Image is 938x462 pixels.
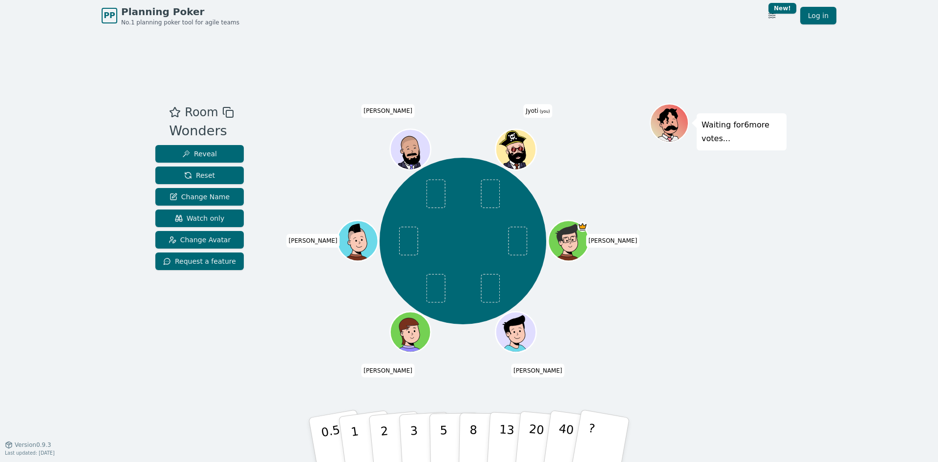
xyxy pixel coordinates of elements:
[155,188,244,206] button: Change Name
[538,110,550,114] span: (you)
[800,7,836,24] a: Log in
[5,441,51,449] button: Version0.9.3
[169,104,181,121] button: Add as favourite
[184,170,215,180] span: Reset
[768,3,796,14] div: New!
[511,364,565,378] span: Click to change your name
[286,234,340,248] span: Click to change your name
[155,210,244,227] button: Watch only
[102,5,239,26] a: PPPlanning PokerNo.1 planning poker tool for agile teams
[155,231,244,249] button: Change Avatar
[121,5,239,19] span: Planning Poker
[586,234,640,248] span: Click to change your name
[155,145,244,163] button: Reveal
[5,450,55,456] span: Last updated: [DATE]
[702,118,782,146] p: Waiting for 6 more votes...
[496,130,534,168] button: Click to change your avatar
[169,235,231,245] span: Change Avatar
[175,213,225,223] span: Watch only
[163,256,236,266] span: Request a feature
[185,104,218,121] span: Room
[182,149,217,159] span: Reveal
[155,252,244,270] button: Request a feature
[361,364,415,378] span: Click to change your name
[169,121,234,141] div: Wonders
[170,192,230,202] span: Change Name
[577,222,588,232] span: ryan is the host
[361,105,415,118] span: Click to change your name
[155,167,244,184] button: Reset
[104,10,115,21] span: PP
[763,7,781,24] button: New!
[121,19,239,26] span: No.1 planning poker tool for agile teams
[15,441,51,449] span: Version 0.9.3
[523,105,553,118] span: Click to change your name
